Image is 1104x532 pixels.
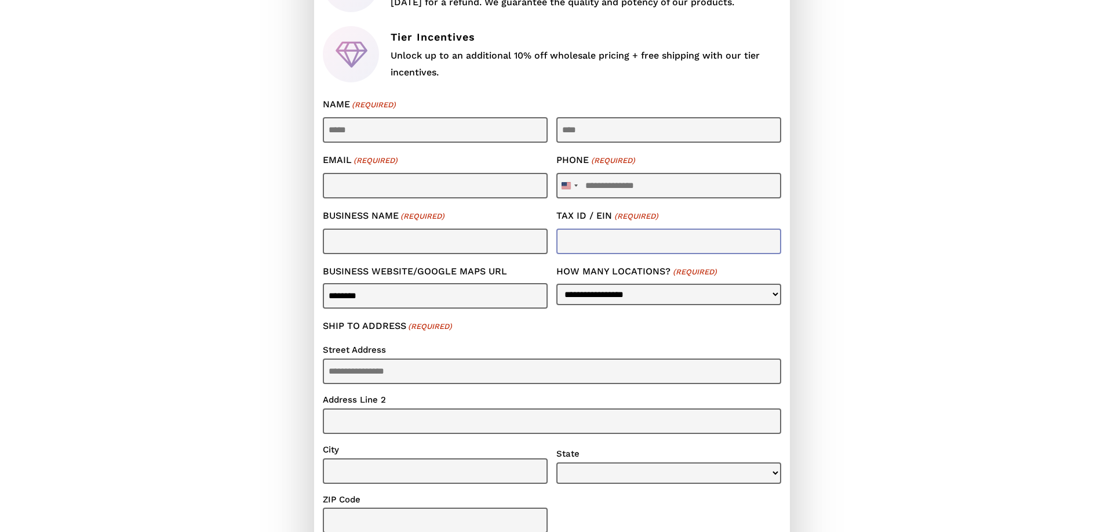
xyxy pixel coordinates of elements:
label: Street Address [323,339,781,359]
label: Business Name [323,208,444,225]
label: Address Line 2 [323,389,781,408]
label: How many locations? [556,263,716,281]
span: (Required) [407,319,453,335]
label: ZIP Code [323,488,548,508]
span: (Required) [353,153,398,169]
button: Selected country [557,173,581,198]
strong: Tier Incentives [391,31,475,43]
label: Tax ID / EIN [556,208,658,225]
legend: Name [323,96,396,114]
span: (Required) [672,264,717,281]
span: (Required) [590,153,635,169]
legend: Ship To Address [323,318,452,335]
label: Phone [556,152,635,169]
p: Unlock up to an additional 10% off wholesale pricing + free shipping with our tier incentives. [391,48,781,81]
label: Business Website/Google Maps URL [323,263,507,280]
span: (Required) [613,208,658,225]
label: State [556,443,781,462]
span: (Required) [400,208,445,225]
label: City [323,439,548,458]
span: (Required) [351,97,396,114]
label: Email [323,152,398,169]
